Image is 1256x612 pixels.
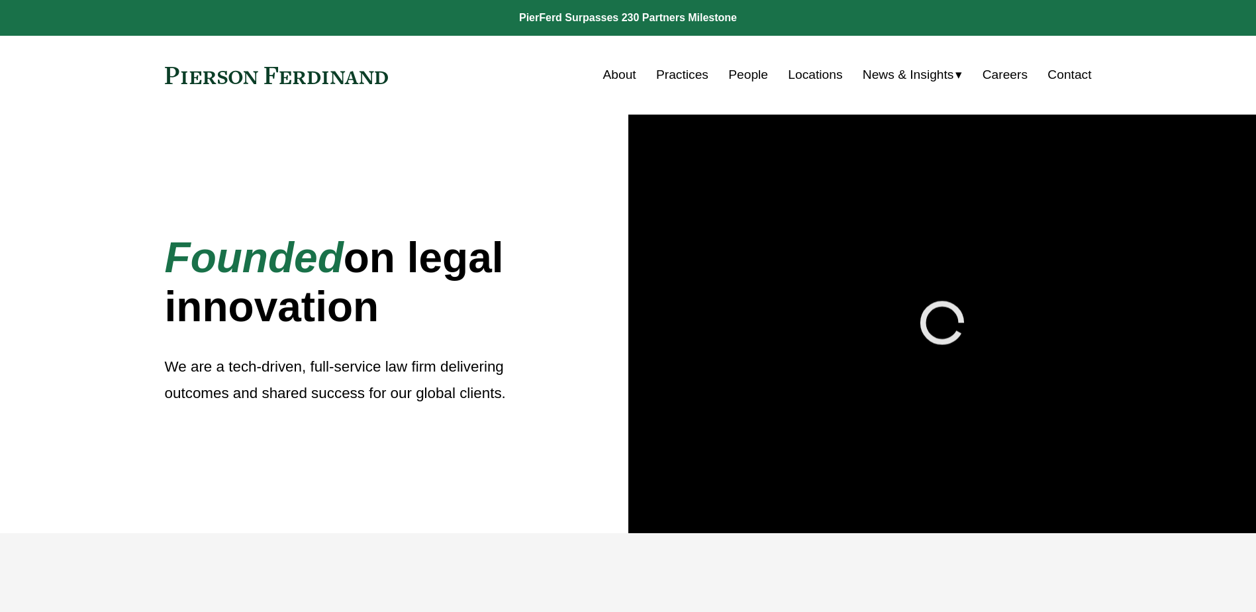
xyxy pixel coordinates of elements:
[863,62,963,87] a: folder dropdown
[165,234,551,331] h1: on legal innovation
[983,62,1028,87] a: Careers
[165,354,551,407] p: We are a tech-driven, full-service law firm delivering outcomes and shared success for our global...
[1047,62,1091,87] a: Contact
[165,234,344,281] em: Founded
[728,62,768,87] a: People
[603,62,636,87] a: About
[863,64,954,87] span: News & Insights
[788,62,842,87] a: Locations
[656,62,708,87] a: Practices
